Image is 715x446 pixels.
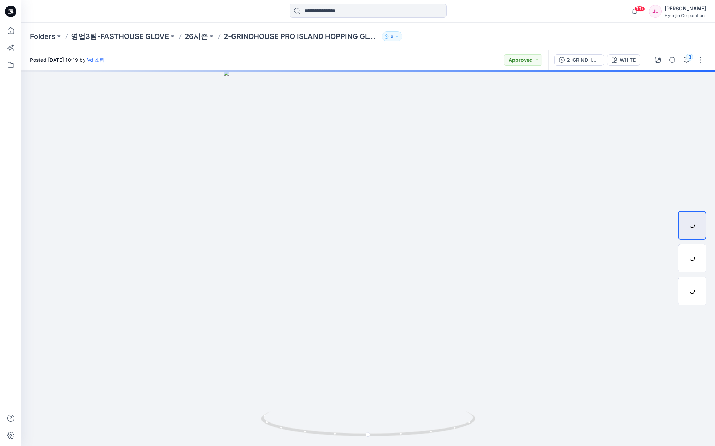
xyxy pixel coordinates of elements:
[665,4,706,13] div: [PERSON_NAME]
[681,54,692,66] button: 3
[666,54,678,66] button: Details
[686,54,693,61] div: 3
[567,56,600,64] div: 2-GRINDHOUSE PRO ISLAND HOPPING GLOVE YOUTH
[620,56,636,64] div: WHITE
[382,31,402,41] button: 6
[607,54,640,66] button: WHITE
[87,57,105,63] a: Vd 소팀
[71,31,169,41] a: 영업3팀-FASTHOUSE GLOVE
[224,31,379,41] p: 2-GRINDHOUSE PRO ISLAND HOPPING GLOVE YOUTH
[30,56,105,64] span: Posted [DATE] 10:19 by
[665,13,706,18] div: Hyunjin Corporation
[391,32,394,40] p: 6
[554,54,604,66] button: 2-GRINDHOUSE PRO ISLAND HOPPING GLOVE YOUTH
[185,31,208,41] a: 26시즌
[649,5,662,18] div: JL
[30,31,55,41] a: Folders
[634,6,645,12] span: 99+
